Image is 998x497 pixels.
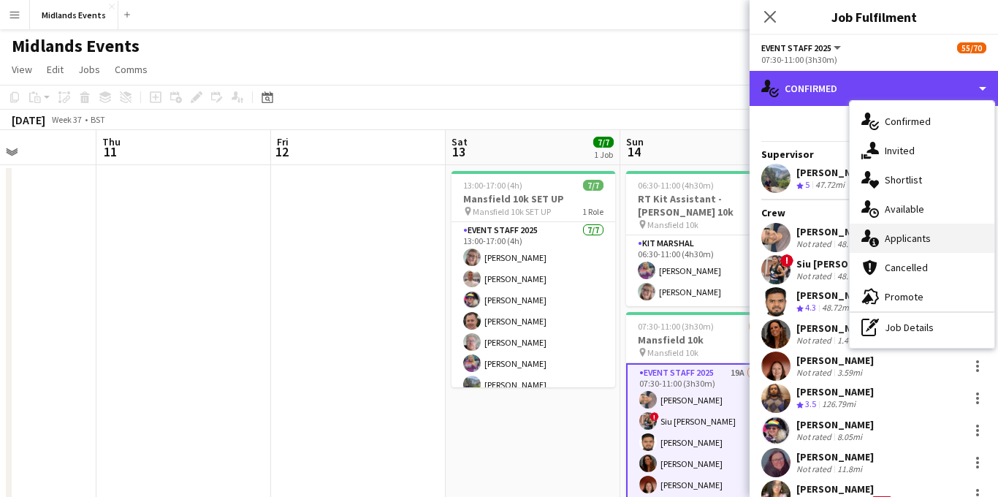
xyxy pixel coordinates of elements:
[834,270,869,281] div: 48.88mi
[805,179,810,190] span: 5
[109,60,153,79] a: Comms
[796,463,834,474] div: Not rated
[796,367,834,378] div: Not rated
[12,35,140,57] h1: Midlands Events
[834,238,869,249] div: 48.88mi
[463,180,522,191] span: 13:00-17:00 (4h)
[850,282,994,311] div: Promote
[819,302,854,314] div: 48.72mi
[452,222,615,399] app-card-role: Event Staff 20257/713:00-17:00 (4h)[PERSON_NAME][PERSON_NAME][PERSON_NAME][PERSON_NAME][PERSON_NA...
[626,333,790,346] h3: Mansfield 10k
[72,60,106,79] a: Jobs
[647,219,698,230] span: Mansfield 10k
[796,385,874,398] div: [PERSON_NAME]
[796,354,874,367] div: [PERSON_NAME]
[761,42,831,53] span: Event Staff 2025
[780,254,793,268] span: !
[796,322,874,335] div: [PERSON_NAME]
[624,143,644,160] span: 14
[638,180,714,191] span: 06:30-11:00 (4h30m)
[805,302,816,313] span: 4.3
[761,54,986,65] div: 07:30-11:00 (3h30m)
[452,192,615,205] h3: Mansfield 10k SET UP
[834,335,865,346] div: 1.48mi
[638,321,714,332] span: 07:30-11:00 (3h30m)
[626,171,790,306] app-job-card: 06:30-11:00 (4h30m)2/2RT Kit Assistant - [PERSON_NAME] 10k Mansfield 10k1 RoleKit Marshal2/206:30...
[761,42,843,53] button: Event Staff 2025
[796,289,874,302] div: [PERSON_NAME]
[796,431,834,442] div: Not rated
[449,143,468,160] span: 13
[647,347,698,358] span: Mansfield 10k
[626,235,790,306] app-card-role: Kit Marshal2/206:30-11:00 (4h30m)[PERSON_NAME][PERSON_NAME]
[626,192,790,219] h3: RT Kit Assistant - [PERSON_NAME] 10k
[796,225,874,238] div: [PERSON_NAME]
[48,114,85,125] span: Week 37
[819,398,858,411] div: 126.79mi
[582,206,603,217] span: 1 Role
[749,321,778,332] span: 55/70
[275,143,289,160] span: 12
[796,482,894,496] div: [PERSON_NAME]
[796,270,834,281] div: Not rated
[796,450,874,463] div: [PERSON_NAME]
[796,335,834,346] div: Not rated
[594,149,613,160] div: 1 Job
[957,42,986,53] span: 55/70
[452,171,615,387] app-job-card: 13:00-17:00 (4h)7/7Mansfield 10k SET UP Mansfield 10k SET UP1 RoleEvent Staff 20257/713:00-17:00 ...
[850,136,994,165] div: Invited
[796,166,874,179] div: [PERSON_NAME]
[91,114,105,125] div: BST
[796,238,834,249] div: Not rated
[41,60,69,79] a: Edit
[834,463,865,474] div: 11.8mi
[850,194,994,224] div: Available
[850,165,994,194] div: Shortlist
[593,137,614,148] span: 7/7
[47,63,64,76] span: Edit
[850,253,994,282] div: Cancelled
[12,63,32,76] span: View
[583,180,603,191] span: 7/7
[100,143,121,160] span: 11
[115,63,148,76] span: Comms
[452,135,468,148] span: Sat
[102,135,121,148] span: Thu
[473,206,551,217] span: Mansfield 10k SET UP
[850,313,994,342] div: Job Details
[850,107,994,136] div: Confirmed
[78,63,100,76] span: Jobs
[796,418,874,431] div: [PERSON_NAME]
[834,431,865,442] div: 8.05mi
[30,1,118,29] button: Midlands Events
[850,224,994,253] div: Applicants
[277,135,289,148] span: Fri
[750,206,998,219] div: Crew
[12,113,45,127] div: [DATE]
[750,71,998,106] div: Confirmed
[650,412,659,421] span: !
[834,367,865,378] div: 3.59mi
[6,60,38,79] a: View
[626,135,644,148] span: Sun
[805,398,816,409] span: 3.5
[812,179,847,191] div: 47.72mi
[796,257,891,270] div: Siu [PERSON_NAME]
[750,148,998,161] div: Supervisor
[750,7,998,26] h3: Job Fulfilment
